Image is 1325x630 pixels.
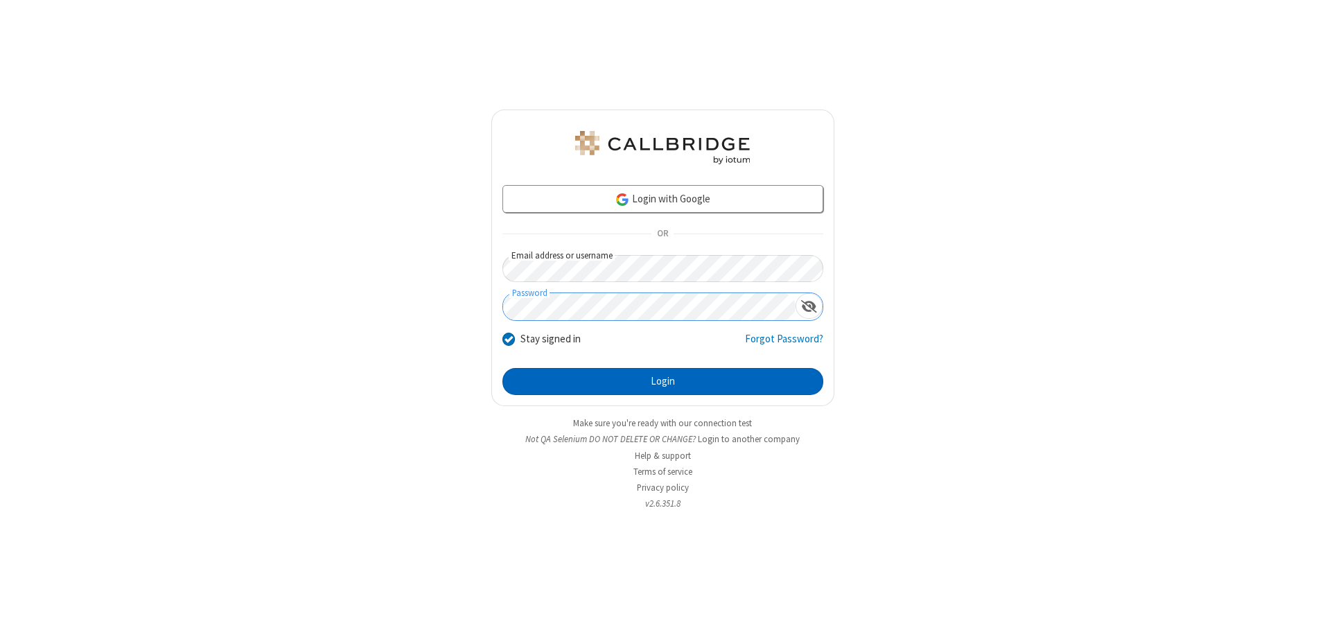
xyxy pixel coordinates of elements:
li: Not QA Selenium DO NOT DELETE OR CHANGE? [491,432,834,446]
a: Privacy policy [637,482,689,493]
a: Login with Google [502,185,823,213]
a: Forgot Password? [745,331,823,358]
a: Make sure you're ready with our connection test [573,417,752,429]
li: v2.6.351.8 [491,497,834,510]
input: Email address or username [502,255,823,282]
input: Password [503,293,796,320]
img: google-icon.png [615,192,630,207]
img: QA Selenium DO NOT DELETE OR CHANGE [572,131,753,164]
div: Show password [796,293,823,319]
button: Login to another company [698,432,800,446]
a: Terms of service [633,466,692,478]
label: Stay signed in [520,331,581,347]
span: OR [651,225,674,244]
button: Login [502,368,823,396]
a: Help & support [635,450,691,462]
